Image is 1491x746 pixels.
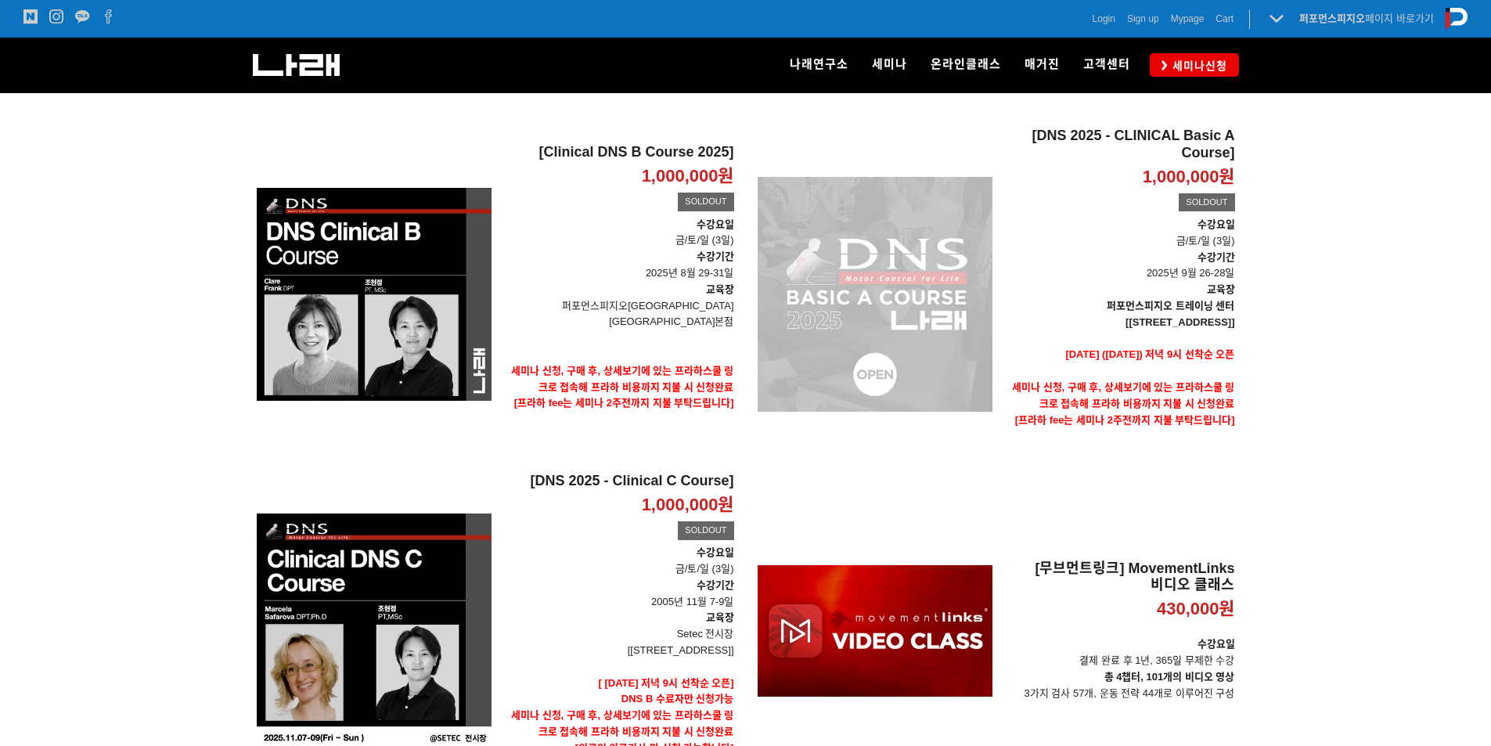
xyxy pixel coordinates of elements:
[860,38,919,92] a: 세미나
[1299,13,1434,24] a: 퍼포먼스피지오페이지 바로가기
[1065,348,1234,360] span: [DATE] ([DATE]) 저녁 9시 선착순 오픈
[1093,11,1115,27] a: Login
[1004,128,1235,161] h2: [DNS 2025 - CLINICAL Basic A Course]
[503,249,734,282] p: 2025년 8월 29-31일
[598,677,733,689] strong: [ [DATE] 저녁 9시 선착순 오픈]
[697,546,734,558] strong: 수강요일
[503,144,734,444] a: [Clinical DNS B Course 2025] 1,000,000원 SOLDOUT 수강요일금/토/일 (3일)수강기간 2025년 8월 29-31일교육장퍼포먼스피지오[GEOG...
[706,283,734,295] strong: 교육장
[1215,11,1233,27] a: Cart
[1107,300,1234,312] strong: 퍼포먼스피지오 트레이닝 센터
[503,298,734,331] p: 퍼포먼스피지오[GEOGRAPHIC_DATA] [GEOGRAPHIC_DATA]본점
[1127,11,1159,27] a: Sign up
[1015,414,1235,426] span: [프라하 fee는 세미나 2주전까지 지불 부탁드립니다]
[697,250,734,262] strong: 수강기간
[931,57,1001,71] span: 온라인클래스
[778,38,860,92] a: 나래연구소
[1171,11,1205,27] a: Mypage
[678,521,733,540] div: SOLDOUT
[678,193,733,211] div: SOLDOUT
[1207,283,1235,295] strong: 교육장
[1104,671,1235,683] strong: 총 4챕터, 101개의 비디오 영상
[514,397,734,409] span: [프라하 fee는 세미나 2주전까지 지불 부탁드립니다]
[511,365,734,393] strong: 세미나 신청, 구매 후, 상세보기에 있는 프라하스쿨 링크로 접속해 프라하 비용까지 지불 시 신청완료
[1004,128,1235,461] a: [DNS 2025 - CLINICAL Basic A Course] 1,000,000원 SOLDOUT 수강요일금/토/일 (3일)수강기간 2025년 9월 26-28일교육장퍼포먼스...
[1004,217,1235,250] p: 금/토/일 (3일)
[1004,669,1235,702] p: 3가지 검사 57개, 운동 전략 44개로 이루어진 구성
[503,643,734,659] p: [[STREET_ADDRESS]]
[511,709,734,737] strong: 세미나 신청, 구매 후, 상세보기에 있는 프라하스쿨 링크로 접속해 프라하 비용까지 지불 시 신청완료
[1012,381,1235,409] strong: 세미나 신청, 구매 후, 상세보기에 있는 프라하스쿨 링크로 접속해 프라하 비용까지 지불 시 신청완료
[1013,38,1071,92] a: 매거진
[1071,38,1142,92] a: 고객센터
[503,232,734,249] p: 금/토/일 (3일)
[503,626,734,643] p: Setec 전시장
[1004,250,1235,283] p: 2025년 9월 26-28일
[1168,58,1227,74] span: 세미나신청
[872,57,907,71] span: 세미나
[790,57,848,71] span: 나래연구소
[1004,636,1235,669] p: 결제 완료 후 1년, 365일 무제한 수강
[1025,57,1060,71] span: 매거진
[503,578,734,611] p: 2005년 11월 7-9일
[1197,218,1235,230] strong: 수강요일
[706,611,734,623] strong: 교육장
[1004,560,1235,702] a: [무브먼트링크] MovementLinks 비디오 클래스 430,000원 수강요일결제 완료 후 1년, 365일 무제한 수강총 4챕터, 101개의 비디오 영상3가지 검사 57개,...
[1083,57,1130,71] span: 고객센터
[642,165,734,188] p: 1,000,000원
[1179,193,1234,212] div: SOLDOUT
[1197,251,1235,263] strong: 수강기간
[1299,13,1365,24] strong: 퍼포먼스피지오
[503,144,734,161] h2: [Clinical DNS B Course 2025]
[642,494,734,517] p: 1,000,000원
[697,579,734,591] strong: 수강기간
[1125,316,1234,328] strong: [[STREET_ADDRESS]]
[1004,560,1235,594] h2: [무브먼트링크] MovementLinks 비디오 클래스
[621,693,734,705] strong: DNS B 수료자만 신청가능
[697,218,734,230] strong: 수강요일
[1143,166,1235,189] p: 1,000,000원
[919,38,1013,92] a: 온라인클래스
[1150,53,1239,76] a: 세미나신청
[1197,638,1235,650] strong: 수강요일
[503,473,734,490] h2: [DNS 2025 - Clinical C Course]
[1157,598,1235,621] p: 430,000원
[503,545,734,578] p: 금/토/일 (3일)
